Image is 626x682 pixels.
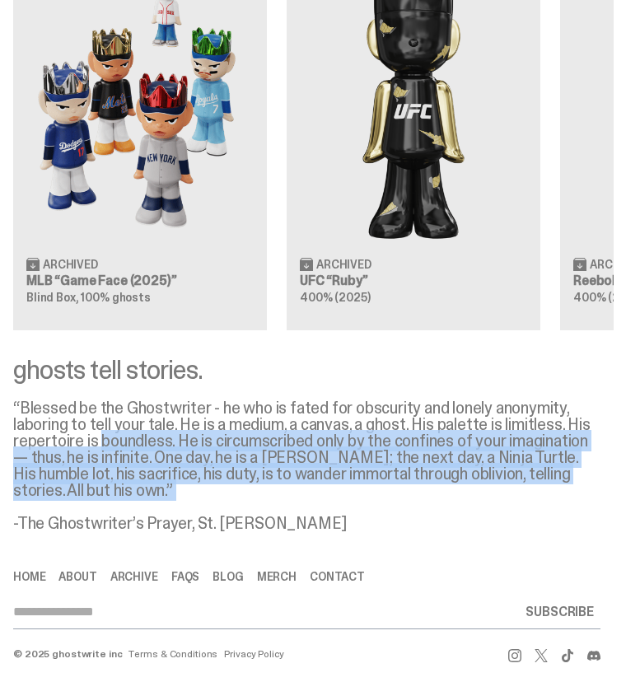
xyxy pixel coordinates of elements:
a: Contact [310,571,365,582]
span: Blind Box, [26,290,79,305]
a: Home [13,571,45,582]
a: About [58,571,96,582]
span: 400% (2025) [300,290,370,305]
span: 100% ghosts [81,290,150,305]
span: Archived [43,259,98,270]
span: Archived [316,259,371,270]
a: FAQs [171,571,199,582]
a: Terms & Conditions [128,649,217,659]
button: SUBSCRIBE [519,596,600,628]
a: Privacy Policy [224,649,283,659]
div: ghosts tell stories. [13,357,600,383]
a: Merch [257,571,297,582]
a: Archive [110,571,158,582]
a: Blog [213,571,243,582]
div: “Blessed be the Ghostwriter - he who is fated for obscurity and lonely anonymity, laboring to tel... [13,399,600,531]
div: © 2025 ghostwrite inc [13,649,122,659]
h3: UFC “Ruby” [300,274,527,287]
h3: MLB “Game Face (2025)” [26,274,254,287]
